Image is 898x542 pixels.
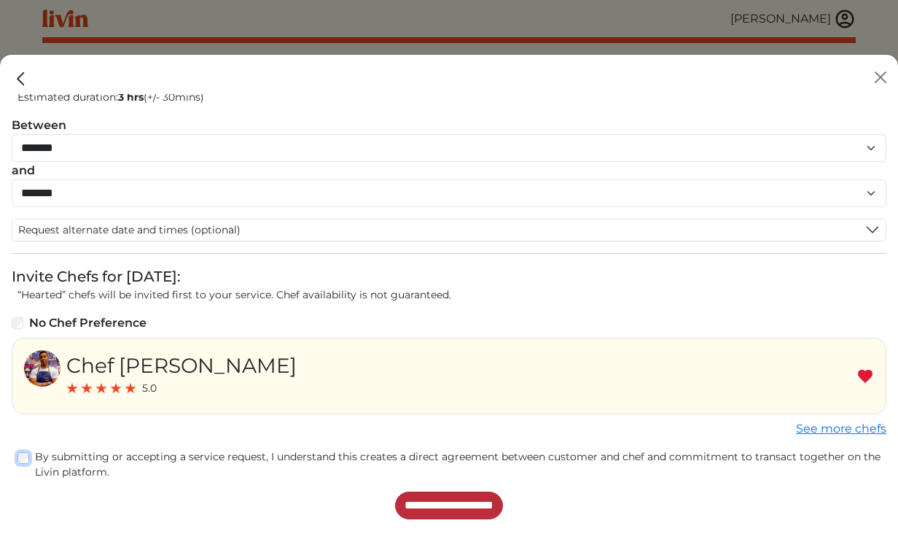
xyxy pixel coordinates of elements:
img: Remove Favorite chef [856,368,874,385]
a: Close [12,68,31,86]
button: Request alternate date and times (optional) [12,220,886,241]
div: Estimated duration: (+/- 30mins) [17,90,886,105]
img: red_star-5cc96fd108c5e382175c3007810bf15d673b234409b64feca3859e161d9d1ec7.svg [81,382,93,394]
div: Invite Chefs for [DATE]: [12,266,886,287]
label: and [12,162,35,179]
label: Between [12,117,66,134]
img: a09e5bf7981c309b4c08df4bb44c4a4f [24,350,60,387]
button: Close [869,66,892,89]
p: “Hearted” chefs will be invited first to your service. Chef availability is not guaranteed. [17,287,886,303]
img: red_star-5cc96fd108c5e382175c3007810bf15d673b234409b64feca3859e161d9d1ec7.svg [95,382,107,394]
img: red_star-5cc96fd108c5e382175c3007810bf15d673b234409b64feca3859e161d9d1ec7.svg [125,382,136,394]
a: Chef [PERSON_NAME] 5.0 [24,350,297,402]
strong: 3 hrs [118,90,144,104]
img: red_star-5cc96fd108c5e382175c3007810bf15d673b234409b64feca3859e161d9d1ec7.svg [66,382,78,394]
span: 5.0 [142,381,157,396]
img: back_caret-0738dc900bf9763b5e5a40894073b948e17d9601fd527fca9689b06ce300169f.svg [12,69,31,88]
span: Request alternate date and times (optional) [18,222,241,238]
label: No Chef Preference [29,314,147,332]
a: See more chefs [796,422,886,435]
label: By submitting or accepting a service request, I understand this creates a direct agreement betwee... [35,449,886,480]
img: red_star-5cc96fd108c5e382175c3007810bf15d673b234409b64feca3859e161d9d1ec7.svg [110,382,122,394]
div: Chef [PERSON_NAME] [66,350,297,381]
